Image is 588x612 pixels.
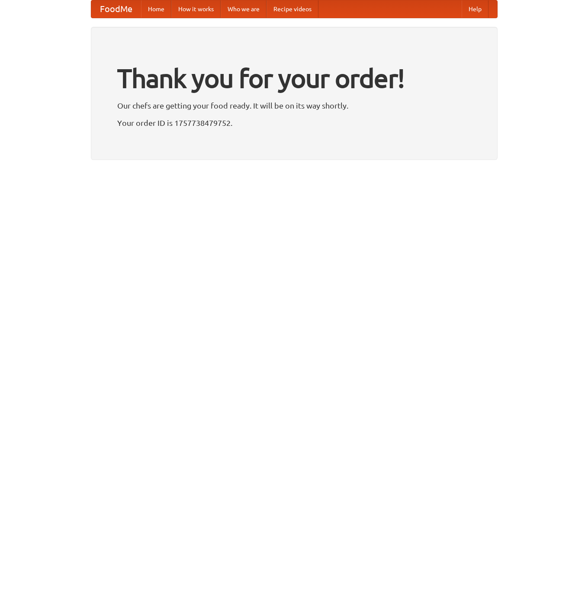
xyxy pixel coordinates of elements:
a: Recipe videos [267,0,318,18]
a: Help [462,0,488,18]
p: Our chefs are getting your food ready. It will be on its way shortly. [117,99,471,112]
p: Your order ID is 1757738479752. [117,116,471,129]
a: Who we are [221,0,267,18]
h1: Thank you for your order! [117,58,471,99]
a: FoodMe [91,0,141,18]
a: Home [141,0,171,18]
a: How it works [171,0,221,18]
